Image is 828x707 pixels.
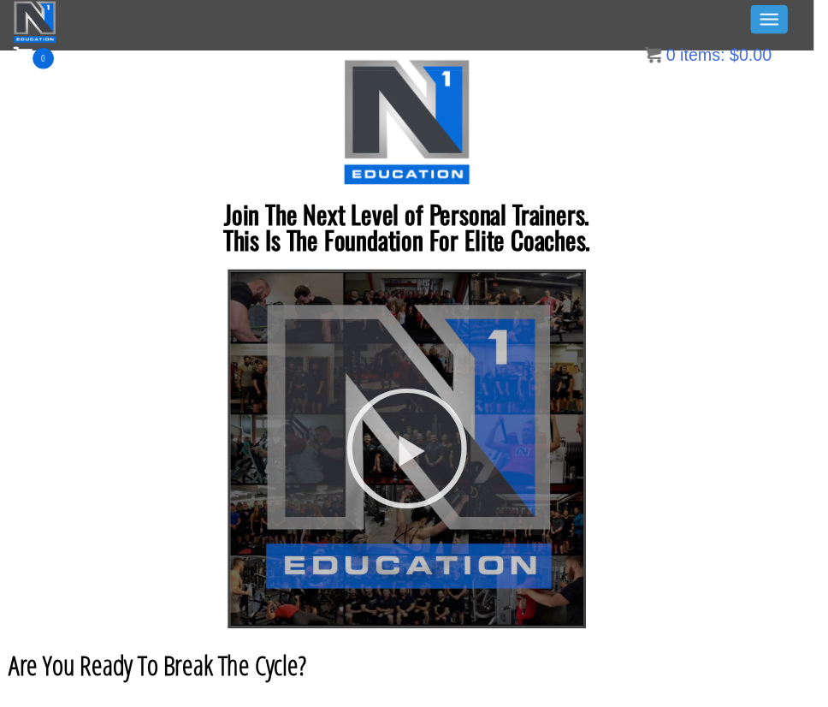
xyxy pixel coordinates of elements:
[14,45,55,68] a: 0
[14,1,57,44] img: n1-education
[742,46,785,65] bdi: 0.00
[692,46,737,65] span: items:
[742,46,752,65] span: $
[350,392,478,520] div: Play Video
[677,46,687,65] span: 0
[33,49,55,70] span: 0
[9,658,311,695] span: Are You Ready To Break The Cycle?
[9,205,819,257] h2: Join The Next Level of Personal Trainers. This Is The Foundation For Elite Coaches.
[656,47,673,64] img: icon11.png
[656,46,785,65] a: 0 items: $0.00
